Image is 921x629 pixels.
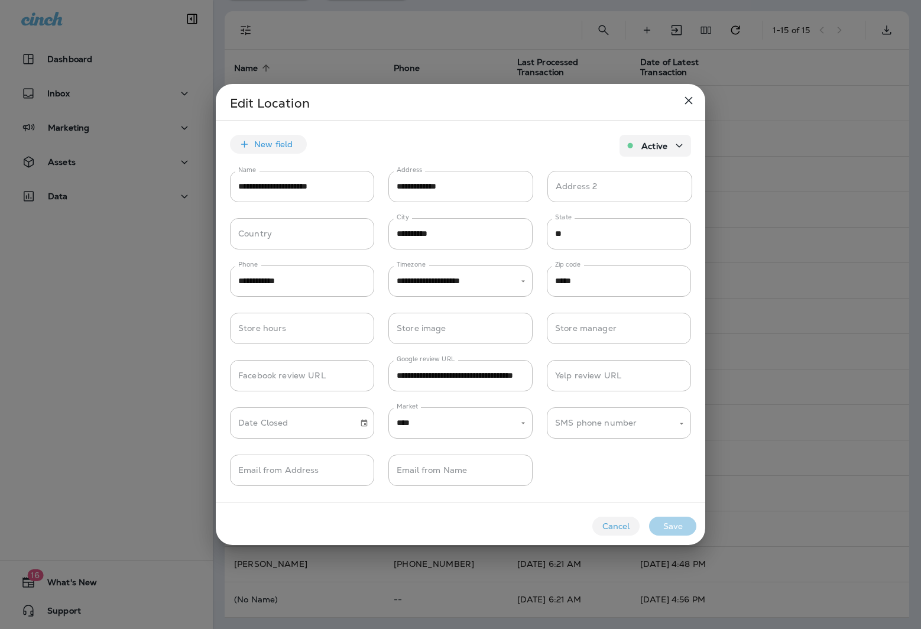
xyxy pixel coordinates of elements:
label: Name [238,166,256,174]
label: Google review URL [397,355,455,364]
label: Zip code [555,260,581,269]
button: Cancel [592,517,640,536]
label: Address [397,166,422,174]
label: Phone [238,260,258,269]
button: close [677,89,701,112]
p: Active [641,141,667,151]
button: Open [676,419,687,429]
button: Open [518,276,528,287]
h2: Edit Location [216,84,705,121]
p: New field [254,140,293,149]
button: Active [620,135,691,157]
button: Open [518,418,528,429]
label: State [555,213,572,222]
label: Market [397,402,419,411]
label: City [397,213,409,222]
button: New field [230,135,307,154]
button: Choose date [355,414,373,432]
label: Timezone [397,260,426,269]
